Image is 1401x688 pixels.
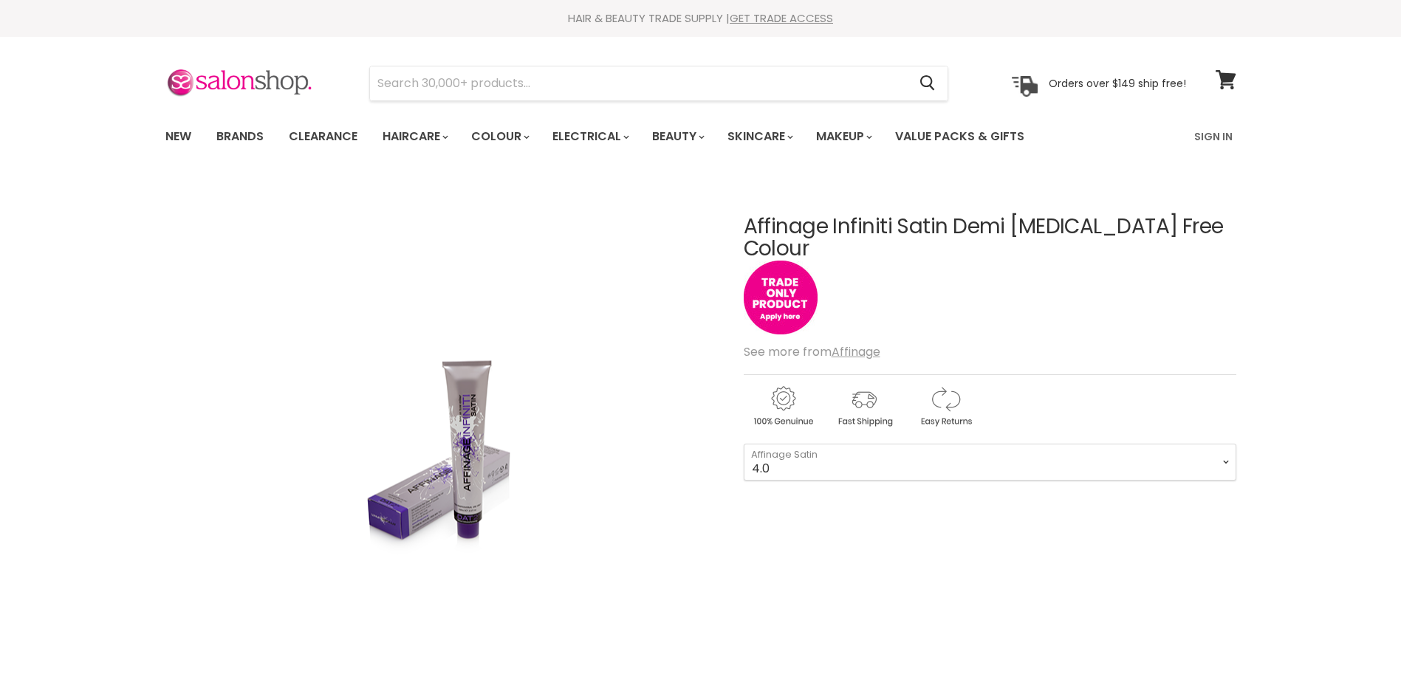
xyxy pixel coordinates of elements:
a: Brands [205,121,275,152]
p: Orders over $149 ship free! [1049,76,1186,89]
img: Affinage Infiniti Satin Demi Ammonia Free Colour [312,259,570,648]
ul: Main menu [154,115,1111,158]
a: Colour [460,121,538,152]
a: Value Packs & Gifts [884,121,1035,152]
span: See more from [744,343,880,360]
button: Search [908,66,948,100]
a: Skincare [716,121,802,152]
input: Search [370,66,908,100]
a: New [154,121,202,152]
a: Beauty [641,121,713,152]
img: genuine.gif [744,384,822,429]
a: Electrical [541,121,638,152]
h1: Affinage Infiniti Satin Demi [MEDICAL_DATA] Free Colour [744,216,1236,261]
form: Product [369,66,948,101]
a: Affinage [832,343,880,360]
nav: Main [147,115,1255,158]
a: Haircare [371,121,457,152]
img: shipping.gif [825,384,903,429]
img: tradeonly_small.jpg [744,261,818,334]
div: HAIR & BEAUTY TRADE SUPPLY | [147,11,1255,26]
a: Clearance [278,121,369,152]
img: returns.gif [906,384,984,429]
a: GET TRADE ACCESS [730,10,833,26]
a: Sign In [1185,121,1241,152]
a: Makeup [805,121,881,152]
